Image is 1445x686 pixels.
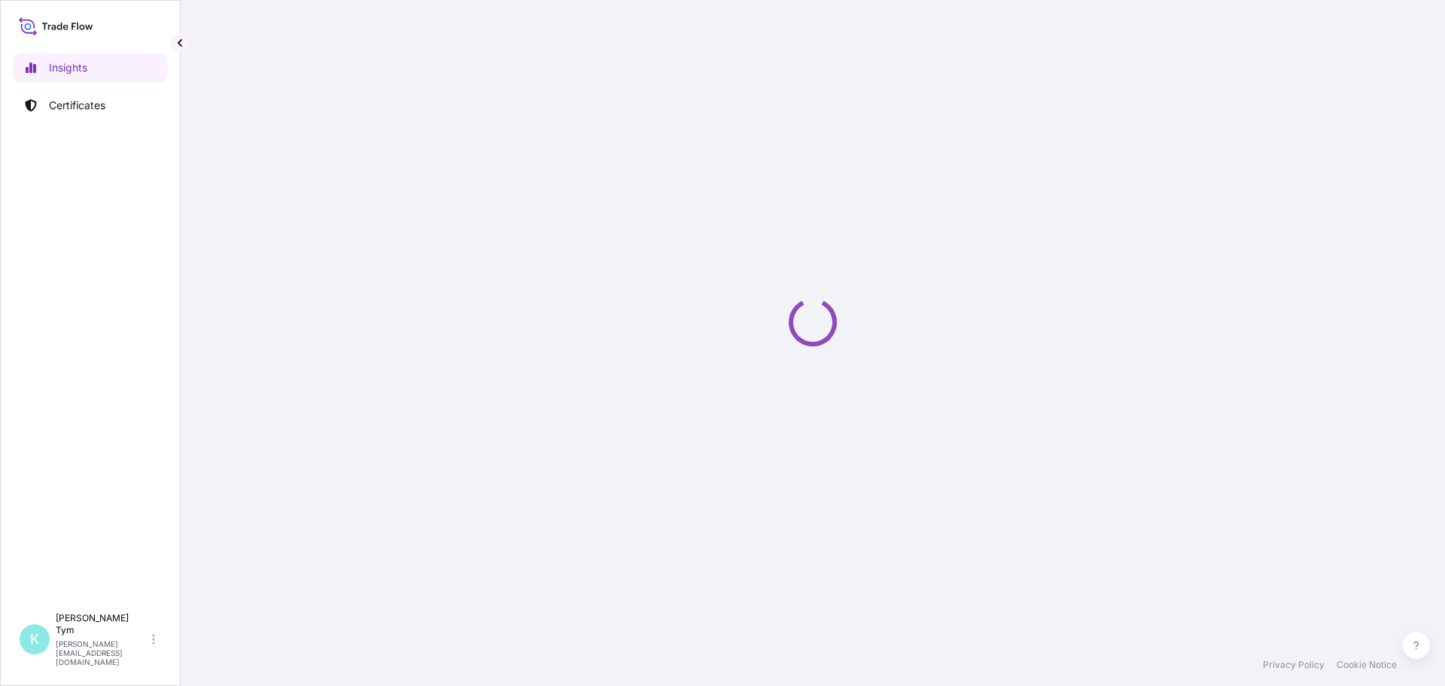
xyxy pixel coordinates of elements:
[13,90,168,120] a: Certificates
[1263,659,1325,671] a: Privacy Policy
[49,98,105,113] p: Certificates
[1337,659,1397,671] a: Cookie Notice
[56,639,149,666] p: [PERSON_NAME][EMAIL_ADDRESS][DOMAIN_NAME]
[49,60,87,75] p: Insights
[56,612,149,636] p: [PERSON_NAME] Tym
[13,53,168,83] a: Insights
[30,632,39,647] span: K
